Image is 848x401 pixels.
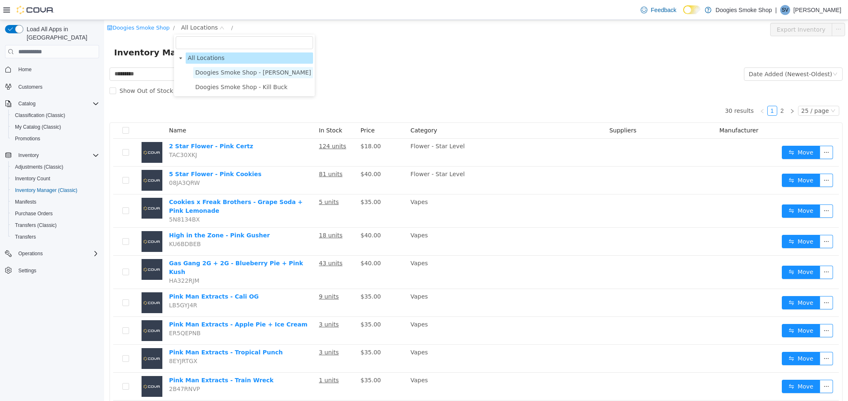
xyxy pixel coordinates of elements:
[65,338,93,344] span: 8EYJRTGX
[303,269,502,297] td: Vapes
[15,249,46,259] button: Operations
[256,151,277,157] span: $40.00
[12,185,99,195] span: Inventory Manager (Classic)
[8,133,102,144] button: Promotions
[12,122,65,132] a: My Catalog (Classic)
[84,35,120,41] span: All Locations
[729,52,734,57] i: icon: down
[15,65,35,75] a: Home
[215,301,235,308] u: 3 units
[666,3,728,16] button: Export Inventory
[15,135,40,142] span: Promotions
[716,5,772,15] p: Doogies Smoke Shop
[37,122,58,143] img: 2 Star Flower - Pink Certz placeholder
[10,26,104,39] span: Inventory Manager
[615,107,654,114] span: Manufacturer
[12,162,67,172] a: Adjustments (Classic)
[716,215,729,228] button: icon: ellipsis
[65,123,149,130] a: 2 Star Flower - Pink Certz
[15,150,42,160] button: Inventory
[69,5,71,11] span: /
[8,219,102,231] button: Transfers (Classic)
[256,273,277,280] span: $35.00
[303,236,502,269] td: Vapes
[12,110,69,120] a: Classification (Classic)
[12,232,39,242] a: Transfers
[8,184,102,196] button: Inventory Manager (Classic)
[77,3,114,12] span: All Locations
[8,196,102,208] button: Manifests
[15,210,53,217] span: Purchase Orders
[37,300,58,321] img: Pink Man Extracts - Apple Pie + Ice Cream placeholder
[65,107,82,114] span: Name
[12,110,99,120] span: Classification (Classic)
[215,212,239,219] u: 18 units
[65,357,169,364] a: Pink Man Extracts - Train Wreck
[780,5,790,15] div: Sean Vaughn
[89,47,209,58] span: Doogies Smoke Shop - Irving
[303,119,502,147] td: Flower - Star Level
[18,267,36,274] span: Settings
[8,231,102,243] button: Transfers
[678,304,716,317] button: icon: swapMove
[15,266,40,276] a: Settings
[256,179,277,185] span: $35.00
[65,366,96,372] span: 2B47RNVP
[65,132,93,138] span: TAC30XKJ
[621,86,649,96] li: 30 results
[664,86,673,95] a: 1
[15,249,99,259] span: Operations
[678,360,716,373] button: icon: swapMove
[716,276,729,289] button: icon: ellipsis
[75,36,79,40] i: icon: caret-down
[303,353,502,381] td: Vapes
[637,2,679,18] a: Feedback
[303,297,502,325] td: Vapes
[674,86,683,95] a: 2
[215,240,239,247] u: 43 units
[683,86,693,96] li: Next Page
[15,234,36,240] span: Transfers
[697,86,725,95] div: 25 / page
[12,197,40,207] a: Manifests
[683,14,684,15] span: Dark Mode
[678,246,716,259] button: icon: swapMove
[12,134,44,144] a: Promotions
[303,147,502,174] td: Flower - Star Level
[716,126,729,139] button: icon: ellipsis
[12,209,56,219] a: Purchase Orders
[3,5,8,10] i: icon: shop
[37,150,58,171] img: 5 Star Flower - Pink Cookies placeholder
[15,199,36,205] span: Manifests
[215,151,239,157] u: 81 units
[17,6,54,14] img: Cova
[12,174,54,184] a: Inventory Count
[65,151,157,157] a: 5 Star Flower - Pink Cookies
[215,273,235,280] u: 9 units
[12,197,99,207] span: Manifests
[256,329,277,336] span: $35.00
[72,16,209,29] input: filter select
[65,310,97,316] span: ER5QEPNB
[775,5,777,15] p: |
[15,265,99,276] span: Settings
[15,64,99,75] span: Home
[678,184,716,198] button: icon: swapMove
[115,5,120,10] i: icon: close-circle
[678,276,716,289] button: icon: swapMove
[37,272,58,293] img: Pink Man Extracts - Cali OG placeholder
[726,88,731,94] i: icon: down
[303,325,502,353] td: Vapes
[12,209,99,219] span: Purchase Orders
[15,99,39,109] button: Catalog
[65,196,96,203] span: 5N8134BX
[306,107,333,114] span: Category
[12,67,72,74] span: Show Out of Stock
[716,246,729,259] button: icon: ellipsis
[505,107,532,114] span: Suppliers
[716,304,729,317] button: icon: ellipsis
[2,98,102,110] button: Catalog
[127,5,129,11] span: /
[15,222,57,229] span: Transfers (Classic)
[18,84,42,90] span: Customers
